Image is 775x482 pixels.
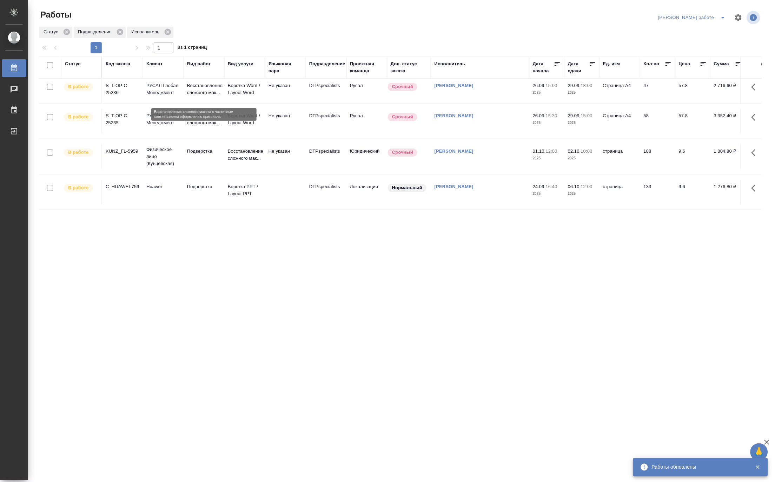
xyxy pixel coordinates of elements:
div: Кол-во [644,60,660,67]
td: 58 [640,109,675,133]
p: 2025 [568,190,596,197]
div: Исполнитель [127,27,173,38]
td: 133 [640,180,675,204]
span: из 1 страниц [178,43,207,53]
div: Код заказа [106,60,130,67]
p: 24.09, [533,184,546,189]
p: 29.09, [568,83,581,88]
div: Исполнитель выполняет работу [63,183,98,193]
div: Подразделение [309,60,345,67]
p: 16:40 [546,184,557,189]
p: 06.10, [568,184,581,189]
div: S_T-OP-C-25235 [106,112,139,126]
p: 12:00 [581,184,592,189]
div: S_T-OP-C-25236 [106,82,139,96]
p: Верстка PPT / Layout PPT [228,183,261,197]
p: Подразделение [78,28,114,35]
div: Дата начала [533,60,554,74]
div: Работы обновлены [652,464,744,471]
p: 10:00 [581,148,592,154]
p: 26.09, [533,113,546,118]
p: 15:00 [581,113,592,118]
p: Верстка Word / Layout Word [228,82,261,96]
div: split button [656,12,730,23]
p: 12:00 [546,148,557,154]
td: Локализация [346,180,387,204]
p: Статус [44,28,61,35]
button: Здесь прячутся важные кнопки [747,79,764,95]
div: Подразделение [74,27,126,38]
td: страница [600,180,640,204]
td: DTPspecialists [306,144,346,169]
p: Восстановление сложного мак... [187,82,221,96]
p: Нормальный [392,184,422,191]
td: Не указан [265,144,306,169]
p: 2025 [533,119,561,126]
td: 9.6 [675,144,710,169]
div: Исполнитель выполняет работу [63,82,98,92]
td: 57.8 [675,109,710,133]
p: 01.10, [533,148,546,154]
button: 🙏 [750,443,768,461]
button: Здесь прячутся важные кнопки [747,109,764,126]
p: В работе [68,83,88,90]
p: В работе [68,113,88,120]
td: 1 276,80 ₽ [710,180,746,204]
td: Страница А4 [600,109,640,133]
div: Сумма [714,60,729,67]
p: Подверстка [187,148,221,155]
p: Подверстка [187,183,221,190]
div: Доп. статус заказа [391,60,428,74]
p: 2025 [568,89,596,96]
p: 15:00 [546,83,557,88]
p: 2025 [533,190,561,197]
td: Русал [346,79,387,103]
td: 2 716,60 ₽ [710,79,746,103]
button: Здесь прячутся важные кнопки [747,180,764,197]
td: 188 [640,144,675,169]
td: 9.6 [675,180,710,204]
td: Не указан [265,79,306,103]
span: 🙏 [753,445,765,460]
a: [PERSON_NAME] [435,113,473,118]
button: Закрыть [750,464,765,470]
div: Клиент [146,60,163,67]
td: Страница А4 [600,79,640,103]
div: C_HUAWEI-759 [106,183,139,190]
p: В работе [68,184,88,191]
td: 3 352,40 ₽ [710,109,746,133]
td: страница [600,144,640,169]
div: Цена [679,60,690,67]
p: Верстка Word / Layout Word [228,112,261,126]
p: РУСАЛ Глобал Менеджмент [146,82,180,96]
p: Huawei [146,183,180,190]
p: Восстановление сложного мак... [187,112,221,126]
td: Русал [346,109,387,133]
div: Статус [39,27,72,38]
p: 2025 [533,89,561,96]
td: Не указан [265,109,306,133]
div: Статус [65,60,81,67]
td: 1 804,80 ₽ [710,144,746,169]
div: Исполнитель выполняет работу [63,148,98,157]
p: 26.09, [533,83,546,88]
div: Вид работ [187,60,211,67]
a: [PERSON_NAME] [435,148,473,154]
p: Исполнитель [131,28,162,35]
div: Исполнитель выполняет работу [63,112,98,122]
a: [PERSON_NAME] [435,184,473,189]
div: Дата сдачи [568,60,589,74]
td: DTPspecialists [306,180,346,204]
td: 57.8 [675,79,710,103]
a: [PERSON_NAME] [435,83,473,88]
p: В работе [68,149,88,156]
p: 02.10, [568,148,581,154]
p: Срочный [392,113,413,120]
p: Восстановление сложного мак... [228,148,261,162]
td: DTPspecialists [306,109,346,133]
p: 2025 [533,155,561,162]
p: 29.09, [568,113,581,118]
div: Вид услуги [228,60,254,67]
div: Ед. изм [603,60,620,67]
td: Юридический [346,144,387,169]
